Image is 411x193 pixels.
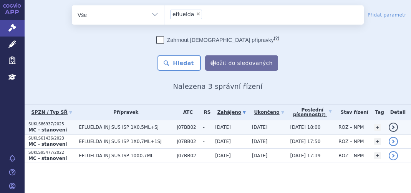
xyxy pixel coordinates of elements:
span: - [203,139,212,144]
span: efluelda [172,12,194,17]
span: Nalezena 3 správní řízení [173,82,263,90]
a: detail [389,137,398,146]
th: Přípravek [75,105,173,120]
span: [DATE] [252,139,268,144]
th: ATC [173,105,199,120]
a: Poslednípísemnost(?) [290,105,335,120]
a: SPZN / Typ SŘ [28,107,75,118]
span: [DATE] [215,153,231,158]
a: + [374,124,381,131]
p: SUKLS86937/2025 [28,121,75,127]
strong: MC - stanovení [28,156,67,161]
th: Tag [370,105,385,120]
span: [DATE] 17:39 [290,153,320,158]
button: Uložit do sledovaných [205,55,278,71]
span: - [203,125,212,130]
a: detail [389,123,398,132]
strong: MC - stanovení [28,141,67,147]
span: J07BB02 [177,125,199,130]
span: [DATE] [252,125,268,130]
abbr: (?) [320,113,326,117]
span: ROZ – NPM [338,139,364,144]
span: EFLUELDA INJ SUS ISP 1X0,5ML+SJ [79,125,171,130]
span: [DATE] 17:50 [290,139,320,144]
label: Zahrnout [DEMOGRAPHIC_DATA] přípravky [156,36,279,44]
span: ROZ – NPM [338,153,364,158]
abbr: (?) [274,36,279,41]
span: [DATE] 18:00 [290,125,320,130]
span: EFLUELDA INJ SUS ISP 10X0,7ML [79,153,171,158]
a: + [374,152,381,159]
button: Hledat [157,55,201,71]
a: Zahájeno [215,107,248,118]
a: + [374,138,381,145]
th: Detail [385,105,411,120]
p: SUKLS95477/2022 [28,150,75,155]
a: Přidat parametr [368,11,406,19]
span: EFLUELDA INJ SUS ISP 1X0,7ML+1SJ [79,139,171,144]
span: - [203,153,212,158]
a: Ukončeno [252,107,287,118]
strong: MC - stanovení [28,127,67,133]
input: efluelda [204,9,209,19]
span: [DATE] [252,153,268,158]
p: SUKLS61436/2023 [28,136,75,141]
span: [DATE] [215,139,231,144]
span: J07BB02 [177,139,199,144]
span: × [196,12,201,16]
span: ROZ – NPM [338,125,364,130]
th: Stav řízení [335,105,370,120]
th: RS [199,105,212,120]
span: J07BB02 [177,153,199,158]
a: detail [389,151,398,160]
span: [DATE] [215,125,231,130]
